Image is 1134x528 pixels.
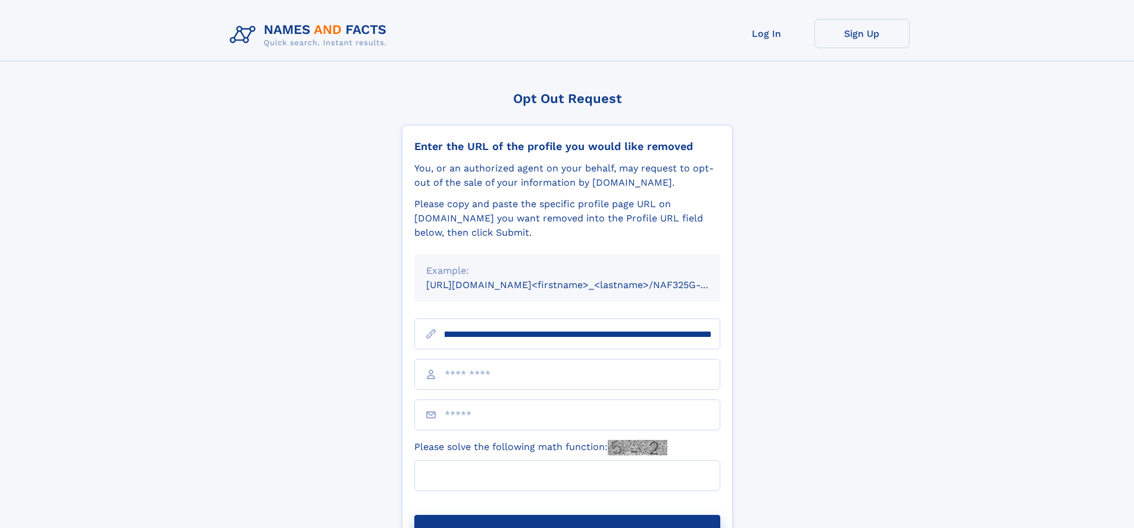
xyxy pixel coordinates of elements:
[402,91,733,106] div: Opt Out Request
[719,19,814,48] a: Log In
[414,161,720,190] div: You, or an authorized agent on your behalf, may request to opt-out of the sale of your informatio...
[814,19,910,48] a: Sign Up
[426,264,708,278] div: Example:
[225,19,396,51] img: Logo Names and Facts
[414,197,720,240] div: Please copy and paste the specific profile page URL on [DOMAIN_NAME] you want removed into the Pr...
[426,279,743,290] small: [URL][DOMAIN_NAME]<firstname>_<lastname>/NAF325G-xxxxxxxx
[414,140,720,153] div: Enter the URL of the profile you would like removed
[414,440,667,455] label: Please solve the following math function:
